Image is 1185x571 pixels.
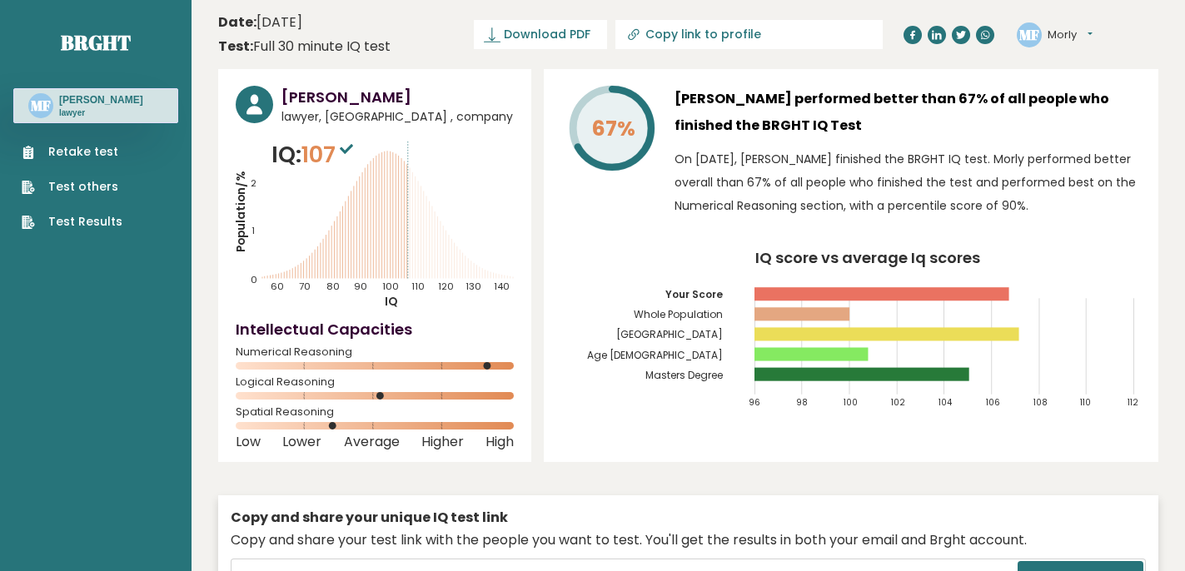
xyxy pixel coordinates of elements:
tspan: Your Score [665,287,723,301]
tspan: 110 [411,280,425,293]
tspan: 112 [1128,396,1138,409]
span: Logical Reasoning [236,379,514,385]
h3: [PERSON_NAME] [59,93,143,107]
text: MF [31,96,51,115]
h3: [PERSON_NAME] [281,86,514,108]
tspan: 140 [494,280,510,293]
b: Date: [218,12,256,32]
tspan: 100 [382,280,399,293]
tspan: 106 [986,396,1000,409]
div: Copy and share your unique IQ test link [231,508,1146,528]
tspan: 67% [591,114,635,143]
span: Lower [282,439,321,445]
tspan: 110 [1080,396,1091,409]
span: Spatial Reasoning [236,409,514,415]
p: On [DATE], [PERSON_NAME] finished the BRGHT IQ test. Morly performed better overall than 67% of a... [675,147,1141,217]
a: Download PDF [474,20,607,49]
tspan: 2 [251,176,256,190]
span: Low [236,439,261,445]
span: Numerical Reasoning [236,349,514,355]
tspan: 90 [355,280,368,293]
tspan: 102 [891,396,905,409]
tspan: IQ [385,294,398,310]
a: Retake test [22,143,122,161]
text: MF [1019,24,1039,43]
tspan: 100 [844,396,858,409]
h3: [PERSON_NAME] performed better than 67% of all people who finished the BRGHT IQ Test [675,86,1141,139]
time: [DATE] [218,12,302,32]
button: Morly [1048,27,1093,43]
div: Copy and share your test link with the people you want to test. You'll get the results in both yo... [231,530,1146,550]
tspan: Whole Population [634,307,723,321]
span: lawyer, [GEOGRAPHIC_DATA] , company [281,108,514,126]
span: High [485,439,514,445]
tspan: 1 [251,225,255,238]
a: Test others [22,178,122,196]
span: Higher [421,439,464,445]
p: lawyer [59,107,143,119]
tspan: 98 [796,396,808,409]
span: Download PDF [504,26,590,43]
tspan: 108 [1033,396,1048,409]
tspan: Masters Degree [645,368,723,382]
tspan: 0 [251,273,257,286]
tspan: 70 [299,280,311,293]
tspan: 80 [326,280,340,293]
span: 107 [301,139,357,170]
tspan: IQ score vs average Iq scores [755,247,980,268]
a: Brght [61,29,131,56]
tspan: 60 [271,280,284,293]
div: Full 30 minute IQ test [218,37,391,57]
tspan: 96 [749,396,760,409]
h4: Intellectual Capacities [236,318,514,340]
tspan: 104 [939,396,952,409]
p: IQ: [271,138,357,171]
a: Test Results [22,213,122,231]
tspan: 130 [466,280,481,293]
b: Test: [218,37,253,56]
tspan: Population/% [233,171,249,252]
tspan: 120 [438,280,454,293]
tspan: Age [DEMOGRAPHIC_DATA] [587,347,723,361]
span: Average [344,439,400,445]
tspan: [GEOGRAPHIC_DATA] [616,327,723,341]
